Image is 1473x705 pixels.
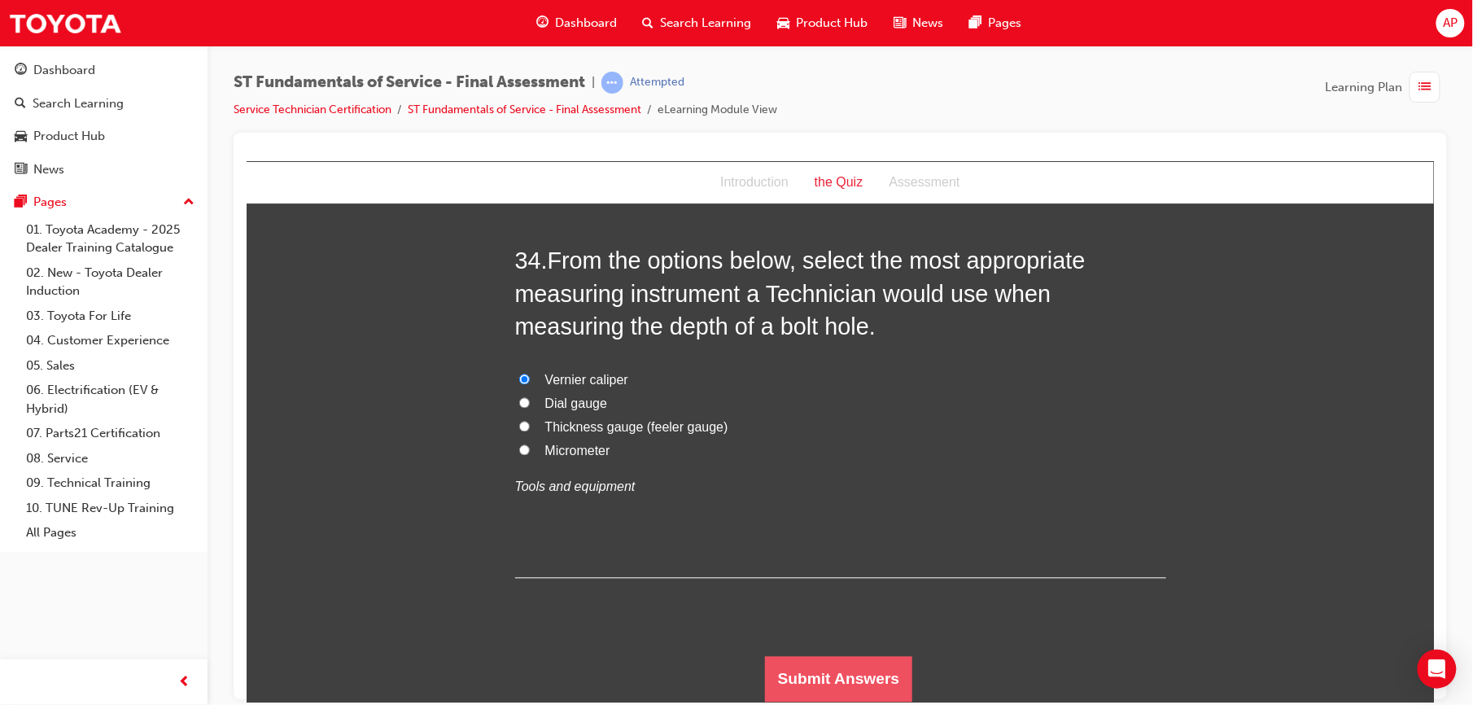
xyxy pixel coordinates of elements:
[20,304,201,329] a: 03. Toyota For Life
[15,97,26,112] span: search-icon
[7,89,201,119] a: Search Learning
[20,378,201,421] a: 06. Electrification (EV & Hybrid)
[1326,78,1403,97] span: Learning Plan
[1419,77,1431,98] span: list-icon
[1443,14,1458,33] span: AP
[269,318,389,332] em: Tools and equipment
[630,9,727,33] div: Assessment
[273,236,283,247] input: Dial gauge
[601,72,623,94] span: learningRecordVerb_ATTEMPT-icon
[33,127,105,146] div: Product Hub
[20,217,201,261] a: 01. Toyota Academy - 2025 Dealer Training Catalogue
[269,83,920,182] h2: 34 .
[555,14,617,33] span: Dashboard
[7,155,201,185] a: News
[408,103,641,116] a: ST Fundamentals of Service - Final Assessment
[15,195,27,210] span: pages-icon
[970,13,982,33] span: pages-icon
[15,63,27,78] span: guage-icon
[33,193,67,212] div: Pages
[20,421,201,446] a: 07. Parts21 Certification
[20,520,201,545] a: All Pages
[1418,650,1457,689] div: Open Intercom Messenger
[20,328,201,353] a: 04. Customer Experience
[273,283,283,294] input: Micrometer
[881,7,957,40] a: news-iconNews
[1436,9,1465,37] button: AP
[33,61,95,80] div: Dashboard
[518,495,667,541] button: Submit Answers
[7,121,201,151] a: Product Hub
[894,13,907,33] span: news-icon
[299,235,361,249] span: Dial gauge
[15,163,27,177] span: news-icon
[7,187,201,217] button: Pages
[8,5,122,42] img: Trak
[7,52,201,187] button: DashboardSearch LearningProduct HubNews
[20,496,201,521] a: 10. TUNE Rev-Up Training
[630,7,765,40] a: search-iconSearch Learning
[661,14,752,33] span: Search Learning
[778,13,790,33] span: car-icon
[797,14,868,33] span: Product Hub
[234,103,391,116] a: Service Technician Certification
[643,13,654,33] span: search-icon
[7,55,201,85] a: Dashboard
[461,9,555,33] div: Introduction
[179,672,191,693] span: prev-icon
[765,7,881,40] a: car-iconProduct Hub
[20,446,201,471] a: 08. Service
[592,73,595,92] span: |
[273,212,283,223] input: Vernier caliper
[989,14,1022,33] span: Pages
[20,471,201,496] a: 09. Technical Training
[299,282,364,296] span: Micrometer
[183,192,195,213] span: up-icon
[555,9,630,33] div: the Quiz
[299,259,482,273] span: Thickness gauge (feeler gauge)
[523,7,630,40] a: guage-iconDashboard
[269,86,839,178] span: From the options below, select the most appropriate measuring instrument a Technician would use w...
[273,260,283,270] input: Thickness gauge (feeler gauge)
[1326,72,1447,103] button: Learning Plan
[20,353,201,379] a: 05. Sales
[33,94,124,113] div: Search Learning
[299,212,382,226] span: Vernier caliper
[913,14,944,33] span: News
[630,75,684,90] div: Attempted
[15,129,27,144] span: car-icon
[658,101,777,120] li: eLearning Module View
[234,73,585,92] span: ST Fundamentals of Service - Final Assessment
[33,160,64,179] div: News
[20,261,201,304] a: 02. New - Toyota Dealer Induction
[957,7,1035,40] a: pages-iconPages
[536,13,549,33] span: guage-icon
